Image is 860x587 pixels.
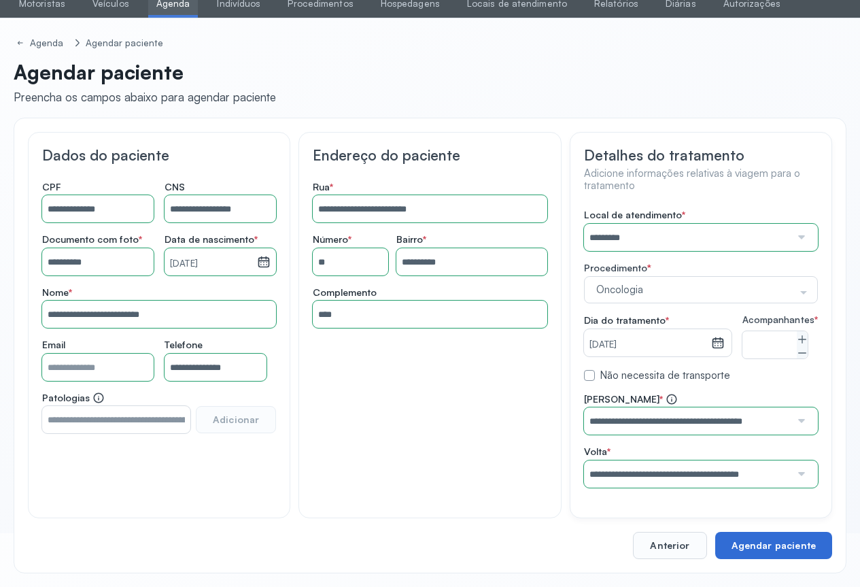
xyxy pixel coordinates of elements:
span: Patologias [42,392,105,404]
span: Nome [42,286,72,299]
span: CNS [165,181,185,193]
span: Dia do tratamento [584,314,669,326]
span: Procedimento [584,262,647,273]
span: [PERSON_NAME] [584,393,678,405]
small: [DATE] [589,338,706,352]
button: Adicionar [196,406,276,433]
span: Número [313,233,351,246]
h4: Adicione informações relativas à viagem para o tratamento [584,167,818,193]
span: CPF [42,181,61,193]
span: Complemento [313,286,377,299]
span: Documento com foto [42,233,142,246]
h3: Dados do paciente [42,146,276,164]
h3: Detalhes do tratamento [584,146,818,164]
h3: Endereço do paciente [313,146,547,164]
div: Agenda [30,37,67,49]
span: Rua [313,181,333,193]
a: Agendar paciente [83,35,167,52]
small: [DATE] [170,257,252,271]
a: Agenda [14,35,69,52]
button: Anterior [633,532,706,559]
span: Acompanhantes [742,314,818,326]
div: Agendar paciente [86,37,164,49]
span: Email [42,339,65,351]
label: Não necessita de transporte [600,369,730,382]
span: Data de nascimento [165,233,258,246]
div: Preencha os campos abaixo para agendar paciente [14,90,276,104]
span: Oncologia [593,283,795,297]
span: Bairro [396,233,426,246]
p: Agendar paciente [14,60,276,84]
span: Telefone [165,339,203,351]
span: Local de atendimento [584,209,685,221]
button: Agendar paciente [715,532,832,559]
span: Volta [584,446,610,458]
